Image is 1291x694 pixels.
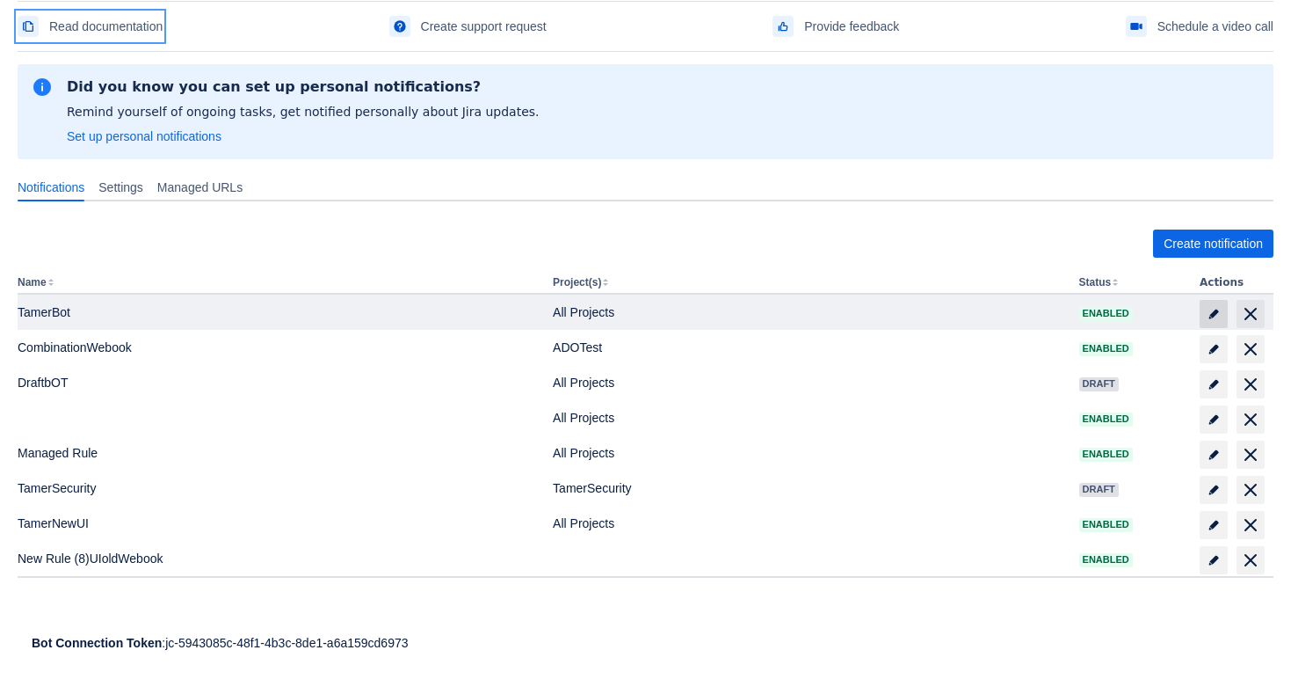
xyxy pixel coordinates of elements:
strong: Bot Connection Token [32,636,162,650]
button: Name [18,276,47,289]
a: Read documentation [18,12,163,40]
div: Managed Rule [18,444,539,462]
div: All Projects [553,515,1064,532]
span: Enabled [1079,520,1133,530]
span: delete [1240,550,1261,571]
span: Notifications [18,179,84,196]
span: support [393,19,407,33]
span: delete [1240,444,1261,465]
span: Provide feedback [804,12,899,40]
span: Enabled [1079,344,1133,354]
span: Enabled [1079,414,1133,424]
span: information [32,77,53,98]
div: DraftbOT [18,374,539,391]
span: delete [1240,374,1261,395]
span: Enabled [1079,555,1133,565]
button: Status [1079,276,1112,289]
div: All Projects [553,444,1064,462]
span: edit [1207,342,1221,356]
span: Read documentation [49,12,163,40]
span: edit [1207,413,1221,427]
span: Create notification [1164,230,1263,258]
span: edit [1207,518,1221,532]
span: edit [1207,448,1221,462]
div: CombinationWebook [18,339,539,356]
span: edit [1207,307,1221,321]
span: edit [1207,483,1221,497]
div: ADOTest [553,339,1064,356]
span: Managed URLs [157,179,243,196]
span: Draft [1079,379,1119,389]
span: Enabled [1079,449,1133,459]
button: Create notification [1153,230,1273,258]
span: edit [1207,377,1221,391]
div: TamerNewUI [18,515,539,532]
span: delete [1240,303,1261,325]
div: New Rule (8)UIoldWebook [18,550,539,567]
span: delete [1240,479,1261,500]
th: Actions [1193,272,1273,295]
div: TamerSecurity [553,479,1064,497]
span: delete [1240,409,1261,430]
span: Create support request [421,12,547,40]
span: delete [1240,339,1261,360]
div: All Projects [553,374,1064,391]
span: Draft [1079,485,1119,494]
span: delete [1240,515,1261,536]
span: edit [1207,553,1221,567]
span: Schedule a video call [1157,12,1273,40]
div: TamerBot [18,303,539,321]
div: : jc-5943085c-48f1-4b3c-8de1-a6a159cd6973 [32,634,1259,652]
span: videoCall [1129,19,1143,33]
a: Schedule a video call [1126,12,1273,40]
div: All Projects [553,409,1064,427]
span: feedback [776,19,790,33]
span: Settings [98,179,143,196]
p: Remind yourself of ongoing tasks, get notified personally about Jira updates. [67,103,540,121]
span: documentation [21,19,35,33]
div: All Projects [553,303,1064,321]
span: Enabled [1079,309,1133,318]
a: Create support request [389,12,547,40]
button: Project(s) [553,276,601,289]
a: Set up personal notifications [67,128,221,145]
a: Provide feedback [772,12,899,40]
div: TamerSecurity [18,479,539,497]
h2: Did you know you can set up personal notifications? [67,78,540,96]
